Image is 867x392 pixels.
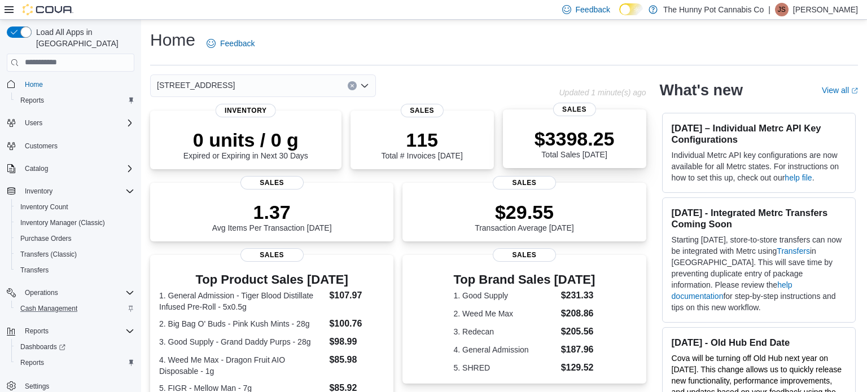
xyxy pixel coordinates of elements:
[159,318,325,329] dt: 2. Big Bag O' Buds - Pink Kush Mints - 28g
[778,3,786,16] span: JS
[157,78,235,92] span: [STREET_ADDRESS]
[535,127,615,159] div: Total Sales [DATE]
[660,81,743,99] h2: What's new
[20,342,65,351] span: Dashboards
[20,162,52,175] button: Catalog
[212,201,332,232] div: Avg Items Per Transaction [DATE]
[561,289,595,302] dd: $231.33
[561,343,595,356] dd: $187.96
[25,142,58,151] span: Customers
[20,304,77,313] span: Cash Management
[25,118,42,127] span: Users
[16,94,134,107] span: Reports
[493,176,556,190] span: Sales
[212,201,332,223] p: 1.37
[785,173,812,182] a: help file
[11,339,139,355] a: Dashboards
[360,81,369,90] button: Open list of options
[16,216,110,230] a: Inventory Manager (Classic)
[16,216,134,230] span: Inventory Manager (Classic)
[20,218,105,227] span: Inventory Manager (Classic)
[20,162,134,175] span: Catalog
[25,327,49,336] span: Reports
[16,232,76,245] a: Purchase Orders
[16,356,49,369] a: Reports
[11,231,139,246] button: Purchase Orders
[553,103,595,116] span: Sales
[454,362,557,373] dt: 5. SHRED
[11,246,139,262] button: Transfers (Classic)
[11,262,139,278] button: Transfers
[619,3,643,15] input: Dark Mode
[20,266,49,275] span: Transfers
[672,207,846,230] h3: [DATE] - Integrated Metrc Transfers Coming Soon
[535,127,615,150] p: $3398.25
[202,32,259,55] a: Feedback
[561,361,595,375] dd: $129.52
[454,344,557,355] dt: 4. General Admission
[25,80,43,89] span: Home
[240,176,304,190] span: Sales
[16,302,82,315] a: Cash Management
[20,184,57,198] button: Inventory
[454,290,557,301] dt: 1. Good Supply
[2,161,139,177] button: Catalog
[16,200,134,214] span: Inventory Count
[475,201,574,232] div: Transaction Average [DATE]
[454,273,595,287] h3: Top Brand Sales [DATE]
[576,4,610,15] span: Feedback
[2,115,139,131] button: Users
[159,336,325,347] dt: 3. Good Supply - Grand Daddy Purps - 28g
[11,301,139,316] button: Cash Management
[25,164,48,173] span: Catalog
[20,96,44,105] span: Reports
[672,122,846,145] h3: [DATE] – Individual Metrc API Key Configurations
[559,88,646,97] p: Updated 1 minute(s) ago
[381,129,462,160] div: Total # Invoices [DATE]
[822,86,858,95] a: View allExternal link
[25,288,58,297] span: Operations
[159,354,325,377] dt: 4. Weed Me Max - Dragon Fruit AIO Disposable - 1g
[11,93,139,108] button: Reports
[25,382,49,391] span: Settings
[329,353,384,367] dd: $85.98
[16,340,134,354] span: Dashboards
[20,324,53,338] button: Reports
[150,29,195,51] h1: Home
[768,3,770,16] p: |
[493,248,556,262] span: Sales
[11,215,139,231] button: Inventory Manager (Classic)
[20,324,134,338] span: Reports
[775,3,789,16] div: Jessica Steinmetz
[851,87,858,94] svg: External link
[159,273,384,287] h3: Top Product Sales [DATE]
[220,38,255,49] span: Feedback
[20,286,63,299] button: Operations
[348,81,357,90] button: Clear input
[20,250,77,259] span: Transfers (Classic)
[20,116,134,130] span: Users
[159,290,325,312] dt: 1. General Admission - Tiger Blood Distillate Infused Pre-Roll - 5x0.5g
[20,234,72,243] span: Purchase Orders
[16,263,134,277] span: Transfers
[381,129,462,151] p: 115
[183,129,308,151] p: 0 units / 0 g
[672,149,846,183] p: Individual Metrc API key configurations are now available for all Metrc states. For instructions ...
[20,358,44,367] span: Reports
[16,340,70,354] a: Dashboards
[20,78,47,91] a: Home
[16,263,53,277] a: Transfers
[672,234,846,313] p: Starting [DATE], store-to-store transfers can now be integrated with Metrc using in [GEOGRAPHIC_D...
[20,184,134,198] span: Inventory
[20,139,134,153] span: Customers
[216,104,276,117] span: Inventory
[11,199,139,215] button: Inventory Count
[20,139,62,153] a: Customers
[32,27,134,49] span: Load All Apps in [GEOGRAPHIC_DATA]
[20,116,47,130] button: Users
[11,355,139,371] button: Reports
[2,285,139,301] button: Operations
[663,3,764,16] p: The Hunny Pot Cannabis Co
[561,307,595,320] dd: $208.86
[329,317,384,331] dd: $100.76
